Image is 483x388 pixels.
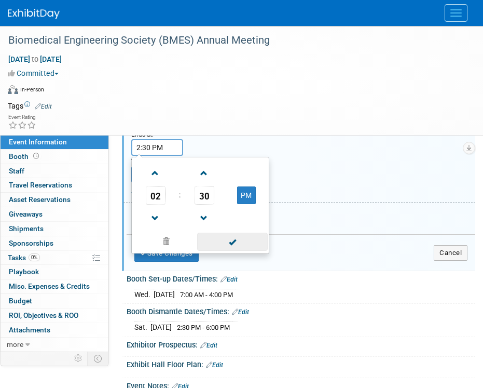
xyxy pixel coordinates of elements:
a: Event Information [1,135,108,149]
td: [DATE] [150,322,172,332]
input: End Time [131,139,183,156]
img: Format-Inperson.png [8,85,18,93]
a: Staff [1,164,108,178]
a: Attachments [1,323,108,337]
a: Travel Reservations [1,178,108,192]
td: [DATE] [154,289,175,300]
a: Misc. Expenses & Credits [1,279,108,293]
td: Sat. [134,322,150,332]
button: Committed [8,68,63,78]
div: Exhibit Hall Floor Plan: [127,357,475,370]
button: Cancel [434,245,467,261]
span: Sponsorships [9,239,53,247]
td: Personalize Event Tab Strip [70,352,88,365]
div: Event Rating [8,115,36,120]
div: Exhibitor Prospectus: [127,337,475,351]
span: Staff [9,167,24,175]
a: Budget [1,294,108,308]
span: Pick Minute [195,186,214,205]
a: Done [197,235,268,250]
a: Edit [220,276,238,283]
span: more [7,340,23,349]
span: 0% [29,253,40,261]
div: Booth Set-up Dates/Times: [127,271,475,285]
div: Biomedical Engineering Society (BMES) Annual Meeting [5,31,462,50]
a: Booth [1,150,108,164]
td: Tags [8,101,52,111]
a: Decrement Hour [146,205,165,231]
a: Asset Reservations [1,193,108,207]
a: Edit [206,362,223,369]
button: PM [237,186,256,204]
a: Tasks0% [1,251,108,265]
button: Menu [445,4,467,22]
a: Playbook [1,265,108,279]
img: ExhibitDay [8,9,60,19]
td: Toggle Event Tabs [88,352,109,365]
span: ROI, Objectives & ROO [9,311,78,319]
div: Booth Dismantle Dates/Times: [127,304,475,317]
a: Edit [232,309,249,316]
a: Shipments [1,222,108,236]
div: Event Format [8,84,470,99]
span: 7:00 AM - 4:00 PM [180,291,233,299]
a: Increment Hour [146,159,165,186]
a: Decrement Minute [195,205,214,231]
span: Tasks [8,253,40,262]
a: ROI, Objectives & ROO [1,309,108,323]
span: Attachments [9,326,50,334]
small: Ends at: [131,131,154,138]
span: to [30,55,40,63]
a: Increment Minute [195,159,214,186]
span: Event Information [9,138,67,146]
span: Booth not reserved yet [31,152,41,160]
span: Playbook [9,267,39,276]
a: more [1,338,108,352]
span: Shipments [9,224,44,233]
span: Budget [9,297,32,305]
div: In-Person [20,86,44,93]
span: Pick Hour [146,186,165,205]
td: Wed. [134,289,154,300]
span: [DATE] [DATE] [8,55,62,64]
a: Clear selection [134,235,198,249]
span: Giveaways [9,210,43,218]
span: Asset Reservations [9,195,71,204]
a: Giveaways [1,207,108,221]
td: : [177,186,183,205]
a: Edit [200,342,217,349]
a: Sponsorships [1,236,108,250]
span: Travel Reservations [9,181,72,189]
span: 2:30 PM - 6:00 PM [177,324,230,331]
a: Edit [35,103,52,110]
span: Booth [9,152,41,160]
span: Misc. Expenses & Credits [9,282,90,290]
